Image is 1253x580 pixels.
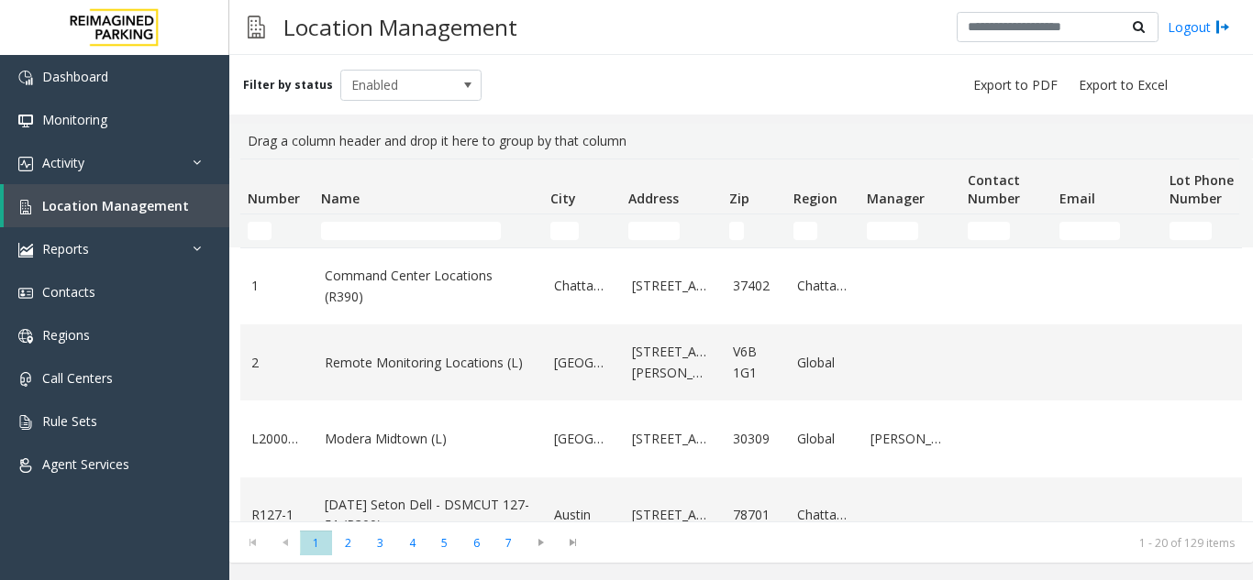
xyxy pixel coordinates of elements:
[4,184,229,227] a: Location Management
[729,190,749,207] span: Zip
[240,124,1242,159] div: Drag a column header and drop it here to group by that column
[300,531,332,555] span: Page 1
[554,505,610,525] a: Austin
[251,505,303,525] a: R127-1
[460,531,493,555] span: Page 6
[733,342,775,383] a: V6B 1G1
[18,114,33,128] img: 'icon'
[314,214,543,247] td: Name Filter
[248,5,265,49] img: pageIcon
[600,535,1235,551] kendo-pager-info: 1 - 20 of 129 items
[18,286,33,301] img: 'icon'
[42,326,90,344] span: Regions
[42,111,107,128] span: Monitoring
[554,276,610,296] a: Chattanooga
[1059,190,1095,207] span: Email
[325,266,532,307] a: Command Center Locations (R390)
[870,429,949,449] a: [PERSON_NAME]
[797,276,848,296] a: Chattanooga
[543,214,621,247] td: City Filter
[528,535,553,550] span: Go to the next page
[42,412,97,430] span: Rule Sets
[550,190,576,207] span: City
[797,429,848,449] a: Global
[554,429,610,449] a: [GEOGRAPHIC_DATA]
[867,222,918,240] input: Manager Filter
[621,214,722,247] td: Address Filter
[229,159,1253,521] div: Data table
[274,5,527,49] h3: Location Management
[1079,76,1168,94] span: Export to Excel
[632,342,711,383] a: [STREET_ADDRESS][PERSON_NAME]
[1170,171,1234,207] span: Lot Phone Number
[42,68,108,85] span: Dashboard
[1168,17,1230,37] a: Logout
[251,353,303,373] a: 2
[42,369,113,387] span: Call Centers
[1052,214,1162,247] td: Email Filter
[42,154,84,171] span: Activity
[793,190,837,207] span: Region
[18,372,33,387] img: 'icon'
[1170,222,1212,240] input: Lot Phone Number Filter
[42,240,89,257] span: Reports
[632,505,711,525] a: [STREET_ADDRESS]
[968,222,1010,240] input: Contact Number Filter
[733,429,775,449] a: 30309
[733,276,775,296] a: 37402
[243,77,333,93] label: Filter by status
[364,531,396,555] span: Page 3
[632,276,711,296] a: [STREET_ADDRESS]
[341,71,453,100] span: Enabled
[42,283,95,301] span: Contacts
[1071,72,1175,98] button: Export to Excel
[42,197,189,214] span: Location Management
[733,505,775,525] a: 78701
[960,214,1052,247] td: Contact Number Filter
[966,72,1065,98] button: Export to PDF
[557,530,589,555] span: Go to the last page
[321,222,501,240] input: Name Filter
[18,157,33,171] img: 'icon'
[251,429,303,449] a: L20000500
[325,495,532,536] a: [DATE] Seton Dell - DSMCUT 127-51 (R390)
[18,243,33,257] img: 'icon'
[248,190,300,207] span: Number
[251,276,303,296] a: 1
[797,505,848,525] a: Chattanooga
[628,190,679,207] span: Address
[786,214,859,247] td: Region Filter
[968,171,1020,207] span: Contact Number
[493,531,525,555] span: Page 7
[859,214,960,247] td: Manager Filter
[525,530,557,555] span: Go to the next page
[867,190,925,207] span: Manager
[550,222,579,240] input: City Filter
[240,214,314,247] td: Number Filter
[18,200,33,214] img: 'icon'
[729,222,744,240] input: Zip Filter
[628,222,680,240] input: Address Filter
[18,329,33,344] img: 'icon'
[632,429,711,449] a: [STREET_ADDRESS]
[325,353,532,373] a: Remote Monitoring Locations (L)
[396,531,428,555] span: Page 4
[18,71,33,85] img: 'icon'
[973,76,1058,94] span: Export to PDF
[42,455,129,473] span: Agent Services
[797,353,848,373] a: Global
[560,535,585,550] span: Go to the last page
[18,415,33,430] img: 'icon'
[325,429,532,449] a: Modera Midtown (L)
[722,214,786,247] td: Zip Filter
[1059,222,1120,240] input: Email Filter
[793,222,817,240] input: Region Filter
[248,222,272,240] input: Number Filter
[554,353,610,373] a: [GEOGRAPHIC_DATA]
[18,458,33,473] img: 'icon'
[428,531,460,555] span: Page 5
[321,190,360,207] span: Name
[1215,17,1230,37] img: logout
[332,531,364,555] span: Page 2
